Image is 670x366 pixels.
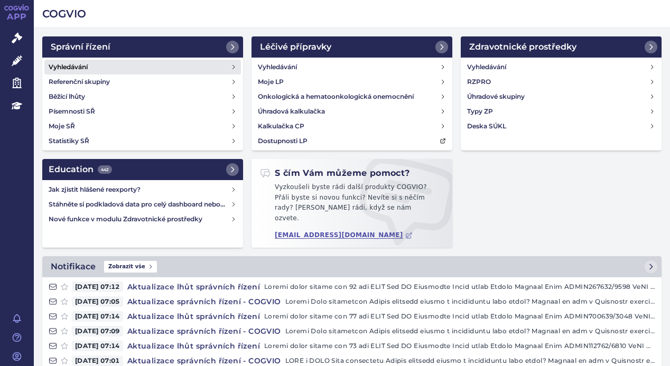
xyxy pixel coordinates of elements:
[49,91,85,102] h4: Běžící lhůty
[254,104,450,119] a: Úhradová kalkulačka
[72,326,123,336] span: [DATE] 07:09
[72,311,123,322] span: [DATE] 07:14
[463,119,659,134] a: Deska SÚKL
[44,182,241,197] a: Jak zjistit hlášené reexporty?
[51,41,110,53] h2: Správní řízení
[49,62,88,72] h4: Vyhledávání
[285,296,655,307] p: Loremi Dolo sitametcon Adipis elitsedd eiusmo t incididuntu labo etdol? Magnaal en adm v Quisnost...
[44,212,241,227] a: Nové funkce v modulu Zdravotnické prostředky
[254,119,450,134] a: Kalkulačka CP
[264,281,655,292] p: Loremi dolor sitame con 92 adi ELIT Sed DO Eiusmodte Incid utlab Etdolo Magnaal Enim ADMIN267632/...
[252,36,452,58] a: Léčivé přípravky
[463,74,659,89] a: RZPRO
[254,134,450,148] a: Dostupnosti LP
[258,91,414,102] h4: Onkologická a hematoonkologická onemocnění
[44,60,241,74] a: Vyhledávání
[463,89,659,104] a: Úhradové skupiny
[42,36,243,58] a: Správní řízení
[285,355,655,366] p: LORE i DOLO Sita consectetu Adipis elitsedd eiusmo t incididuntu labo etdol? Magnaal en adm v Qui...
[123,281,264,292] h4: Aktualizace lhůt správních řízení
[258,62,297,72] h4: Vyhledávání
[467,62,506,72] h4: Vyhledávání
[49,184,230,195] h4: Jak zjistit hlášené reexporty?
[260,167,410,179] h2: S čím Vám můžeme pomoct?
[72,281,123,292] span: [DATE] 07:12
[260,41,331,53] h2: Léčivé přípravky
[49,106,95,117] h4: Písemnosti SŘ
[44,89,241,104] a: Běžící lhůty
[51,260,96,273] h2: Notifikace
[275,231,413,239] a: [EMAIL_ADDRESS][DOMAIN_NAME]
[463,104,659,119] a: Typy ZP
[104,261,157,273] span: Zobrazit vše
[49,121,75,132] h4: Moje SŘ
[44,134,241,148] a: Statistiky SŘ
[467,106,493,117] h4: Typy ZP
[49,163,112,176] h2: Education
[123,341,264,351] h4: Aktualizace lhůt správních řízení
[467,77,491,87] h4: RZPRO
[98,165,112,174] span: 442
[258,106,325,117] h4: Úhradová kalkulačka
[49,214,230,224] h4: Nové funkce v modulu Zdravotnické prostředky
[72,341,123,351] span: [DATE] 07:14
[42,256,662,277] a: NotifikaceZobrazit vše
[123,355,285,366] h4: Aktualizace správních řízení - COGVIO
[264,341,655,351] p: Loremi dolor sitame con 73 adi ELIT Sed DO Eiusmodte Incid utlab Etdolo Magnaal Enim ADMIN112762/...
[42,159,243,180] a: Education442
[461,36,662,58] a: Zdravotnické prostředky
[254,89,450,104] a: Onkologická a hematoonkologická onemocnění
[49,77,110,87] h4: Referenční skupiny
[285,326,655,336] p: Loremi Dolo sitametcon Adipis elitsedd eiusmo t incididuntu labo etdol? Magnaal en adm v Quisnost...
[72,355,123,366] span: [DATE] 07:01
[123,296,285,307] h4: Aktualizace správních řízení - COGVIO
[258,136,308,146] h4: Dostupnosti LP
[49,199,230,210] h4: Stáhněte si podkladová data pro celý dashboard nebo obrázek grafu v COGVIO App modulu Analytics
[258,77,284,87] h4: Moje LP
[463,60,659,74] a: Vyhledávání
[49,136,89,146] h4: Statistiky SŘ
[123,311,264,322] h4: Aktualizace lhůt správních řízení
[44,74,241,89] a: Referenční skupiny
[42,6,662,21] h2: COGVIO
[467,91,525,102] h4: Úhradové skupiny
[258,121,304,132] h4: Kalkulačka CP
[44,119,241,134] a: Moje SŘ
[260,182,444,228] p: Vyzkoušeli byste rádi další produkty COGVIO? Přáli byste si novou funkci? Nevíte si s něčím rady?...
[44,197,241,212] a: Stáhněte si podkladová data pro celý dashboard nebo obrázek grafu v COGVIO App modulu Analytics
[254,74,450,89] a: Moje LP
[72,296,123,307] span: [DATE] 07:05
[123,326,285,336] h4: Aktualizace správních řízení - COGVIO
[264,311,655,322] p: Loremi dolor sitame con 77 adi ELIT Sed DO Eiusmodte Incid utlab Etdolo Magnaal Enim ADMIN700639/...
[44,104,241,119] a: Písemnosti SŘ
[254,60,450,74] a: Vyhledávání
[469,41,576,53] h2: Zdravotnické prostředky
[467,121,506,132] h4: Deska SÚKL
